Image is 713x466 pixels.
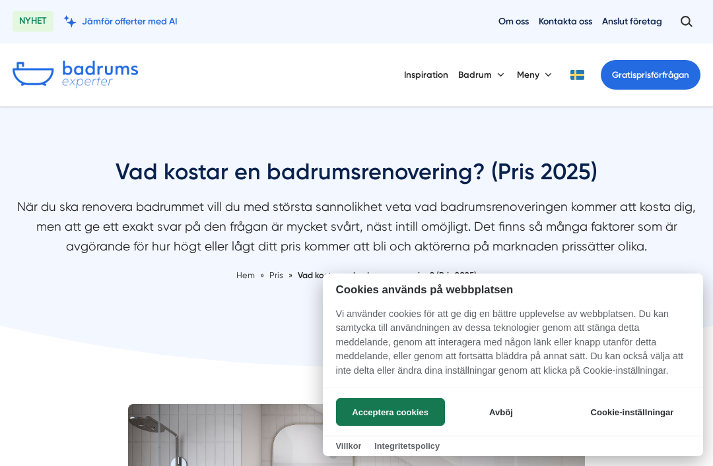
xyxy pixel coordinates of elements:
[374,441,440,451] a: Integritetspolicy
[336,441,362,451] a: Villkor
[323,283,703,296] h2: Cookies används på webbplatsen
[323,307,703,388] p: Vi använder cookies för att ge dig en bättre upplevelse av webbplatsen. Du kan samtycka till anvä...
[448,398,553,426] button: Avböj
[574,398,690,426] button: Cookie-inställningar
[336,398,445,426] button: Acceptera cookies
